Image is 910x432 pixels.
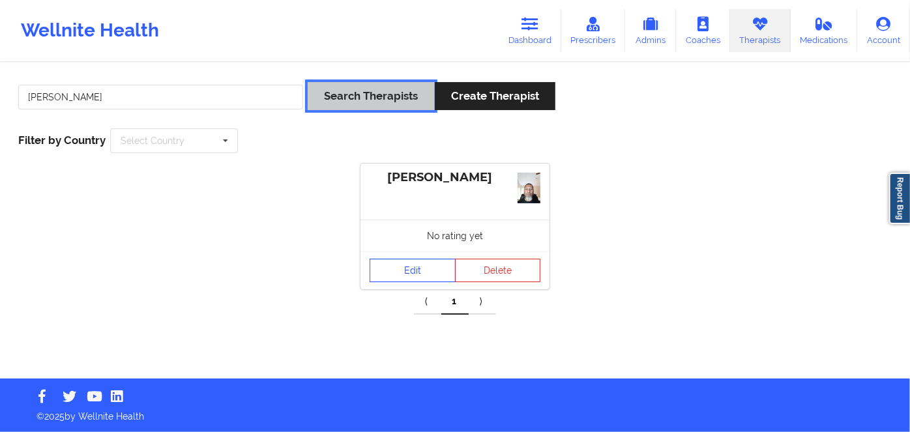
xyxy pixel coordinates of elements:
button: Delete [455,259,541,282]
img: c9db5140-1c7c-4899-b39b-ca3785d9cb07IMG_20230329_140440.jpg [518,173,540,203]
a: Report Bug [889,173,910,224]
button: Search Therapists [308,82,434,110]
a: Previous item [414,289,441,315]
a: Therapists [730,9,791,52]
a: Coaches [676,9,730,52]
a: Next item [469,289,496,315]
div: Select Country [121,136,184,145]
span: Filter by Country [18,134,106,147]
a: Medications [791,9,858,52]
a: Account [857,9,910,52]
div: [PERSON_NAME] [370,170,540,185]
a: Edit [370,259,456,282]
a: Prescribers [561,9,626,52]
button: Create Therapist [435,82,555,110]
a: Admins [625,9,676,52]
a: Dashboard [499,9,561,52]
div: No rating yet [360,220,550,252]
p: © 2025 by Wellnite Health [27,401,883,423]
input: Search Keywords [18,85,303,109]
div: Pagination Navigation [414,289,496,315]
a: 1 [441,289,469,315]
